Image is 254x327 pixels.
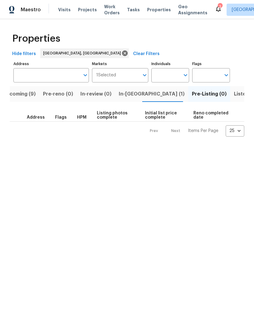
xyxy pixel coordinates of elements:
button: Open [140,71,149,79]
span: Visits [58,7,71,13]
button: Open [81,71,90,79]
button: Hide filters [10,48,38,60]
div: 25 [226,123,244,139]
label: Individuals [151,62,189,66]
span: Maestro [21,7,41,13]
span: Upcoming (9) [3,90,36,98]
span: In-[GEOGRAPHIC_DATA] (1) [119,90,185,98]
span: In-review (0) [80,90,111,98]
button: Open [222,71,231,79]
button: Clear Filters [131,48,162,60]
span: Clear Filters [133,50,160,58]
p: Items Per Page [188,128,218,134]
span: Listing photos complete [97,111,135,120]
span: Properties [12,36,60,42]
div: [GEOGRAPHIC_DATA], [GEOGRAPHIC_DATA] [40,48,129,58]
button: Open [181,71,190,79]
span: Address [27,115,45,120]
label: Address [13,62,89,66]
span: 1 Selected [96,73,116,78]
label: Markets [92,62,149,66]
span: Geo Assignments [178,4,207,16]
span: Projects [78,7,97,13]
span: Initial list price complete [145,111,183,120]
span: Hide filters [12,50,36,58]
span: Properties [147,7,171,13]
label: Flags [192,62,230,66]
span: Flags [55,115,67,120]
span: HPM [77,115,86,120]
span: Reno completed date [193,111,229,120]
nav: Pagination Navigation [144,125,244,137]
span: Tasks [127,8,140,12]
span: [GEOGRAPHIC_DATA], [GEOGRAPHIC_DATA] [43,50,123,56]
div: 3 [218,4,222,10]
span: Pre-reno (0) [43,90,73,98]
span: Work Orders [104,4,120,16]
span: Pre-Listing (0) [192,90,227,98]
